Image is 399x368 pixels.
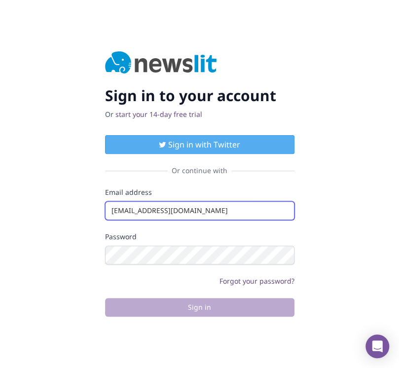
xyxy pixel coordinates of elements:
label: Email address [105,187,294,197]
span: Or continue with [168,166,231,176]
a: start your 14-day free trial [115,110,202,119]
a: Forgot your password? [219,276,294,286]
p: Or [105,110,294,119]
label: Password [105,232,294,242]
button: Sign in with Twitter [105,135,294,154]
button: Sign in [105,298,294,317]
h2: Sign in to your account [105,87,294,105]
div: Open Intercom Messenger [365,334,389,358]
img: Newslit [105,51,217,75]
